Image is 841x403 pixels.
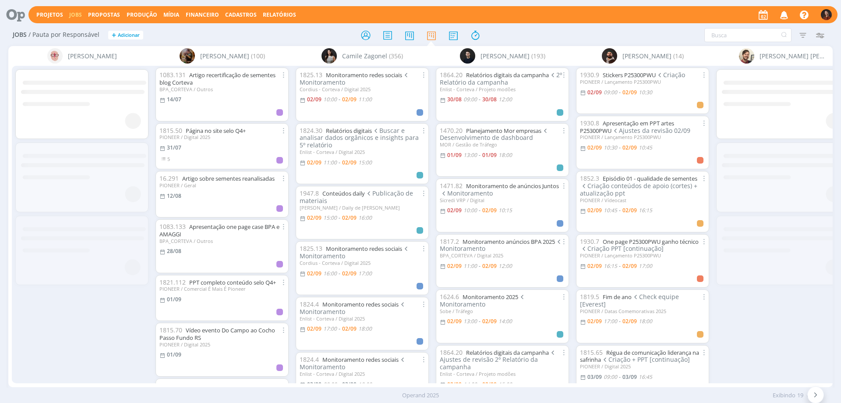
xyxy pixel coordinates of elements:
span: Buscar e analisar dados orgânicos e insights para 5º relatório [300,126,419,150]
div: Enlist - Corteva / Projeto modões [440,86,565,92]
a: Conteúdos daily [322,189,365,197]
button: Mídia [161,11,182,18]
a: Relatórios digitais [326,127,372,135]
a: Mídia [163,11,179,18]
: 09:00 [323,381,337,388]
button: Cadastros [223,11,259,18]
: 02/09 [447,317,462,325]
: 02/09 [447,262,462,270]
a: Monitoramento redes sociais [326,71,402,79]
: 17:00 [358,270,372,277]
div: MOR / Gestão de Tráfego [440,142,565,147]
span: Publicação de materiais [300,189,413,205]
: 02/09 [587,317,602,325]
span: (356) [389,51,403,61]
span: Monitoramento [300,355,406,371]
span: [PERSON_NAME] [200,51,249,61]
a: Vídeo evento Do Campo ao Cocho Passo Fundo RS [159,326,275,342]
: 09:00 [604,89,617,96]
: 11:00 [323,159,337,166]
div: PIONEER / Comercial É Mais É Pioneer [159,286,285,292]
span: 19 [797,391,803,400]
: 03/09 [307,381,322,388]
: 02/09 [482,381,497,388]
: 16:45 [639,373,652,381]
a: Planejamento Mor empresas [466,127,541,135]
: 02/09 [342,96,357,103]
img: M [821,9,832,20]
span: Exibindo [773,391,795,400]
: 02/09 [342,325,357,332]
: 02/09 [587,144,602,151]
div: Enlist - Corteva / Digital 2025 [300,371,425,377]
: 09:00 [604,373,617,381]
: 02/09 [622,317,637,325]
span: Adicionar [118,32,140,38]
: 10:15 [498,207,512,214]
span: 1930.7 [580,237,599,246]
: 28/08 [167,247,181,255]
: - [619,90,621,95]
span: 1930.9 [580,71,599,79]
: 02/09 [342,159,357,166]
: 12/08 [167,192,181,200]
: - [479,153,481,158]
span: 1624.6 [440,292,459,301]
span: 1824.4 [300,300,319,308]
span: Ajustes de revisão 2º Relatório da campanha [440,348,556,371]
a: Stickers P25300PWU [603,71,656,79]
span: Jobs [13,31,27,39]
div: Cordius - Corteva / Digital 2025 [300,260,425,266]
span: [PERSON_NAME] [68,51,117,61]
span: 1864.20 [440,348,463,357]
span: 5 [167,156,170,162]
span: [PERSON_NAME] [622,51,671,61]
a: Projetos [36,11,63,18]
: 18:00 [639,317,652,325]
div: Sobe / Tráfego [440,308,565,314]
: 12:00 [498,96,512,103]
a: Vídeo colheita assistida P3898 Montividiu GO [159,382,263,397]
: 15:00 [498,381,512,388]
: - [619,145,621,150]
: - [619,208,621,213]
: 01/09 [447,151,462,159]
span: Propostas [88,11,120,18]
: 13:00 [463,151,477,159]
: 02/09 [307,159,322,166]
: 13:00 [463,317,477,325]
span: 1471.82 [440,182,463,190]
span: Ajustes da revisão 02/09 [611,126,690,135]
: 18:00 [358,325,372,332]
span: 1821.112 [159,278,186,286]
div: PIONEER / Geral [159,182,285,188]
div: PIONEER / Digital 2025 [159,342,285,347]
div: Sicredi VRP / Digital [440,197,565,203]
: 16:00 [323,270,337,277]
: 01/09 [167,296,181,303]
a: PPT completo conteúdo selo Q4+ [189,278,276,286]
: 12:00 [498,262,512,270]
img: D [602,48,617,64]
: 02/09 [342,270,357,277]
: 17:00 [323,325,337,332]
div: PIONEER / Digital 2025 [580,364,705,369]
a: Relatórios digitais da campanha [466,349,549,357]
: 31/07 [167,144,181,151]
button: Propostas [85,11,123,18]
div: PIONEER / Lançamento P25300PWU [580,79,705,85]
span: Criação [656,71,685,79]
span: Camile Zagonel [342,51,387,61]
img: C [460,48,475,64]
a: Monitoramento redes sociais [322,300,399,308]
a: Artigo recertificação de sementes blog Corteva [159,71,276,86]
a: Monitoramento redes sociais [322,356,399,364]
span: (14) [673,51,684,61]
: 18:00 [498,151,512,159]
: - [339,271,340,276]
: 02/09 [307,96,322,103]
span: 1930.8 [580,119,599,127]
input: Busca [704,28,792,42]
: 10:30 [639,89,652,96]
div: PIONEER / Lançamento P25300PWU [580,134,705,140]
